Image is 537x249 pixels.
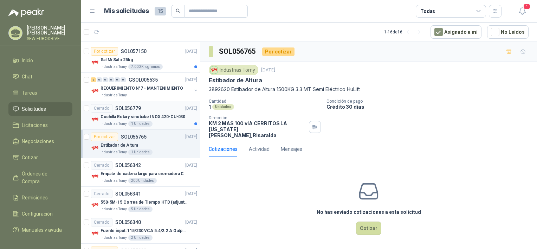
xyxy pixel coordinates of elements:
[91,58,99,67] img: Company Logo
[8,207,72,221] a: Configuración
[431,25,481,39] button: Asignado a mi
[128,121,153,127] div: 1 Unidades
[101,121,127,127] p: Industrias Tomy
[115,220,141,225] p: SOL056340
[209,99,321,104] p: Cantidad
[262,47,295,56] div: Por cotizar
[326,104,535,110] p: Crédito 30 días
[91,190,112,198] div: Cerrado
[91,172,99,181] img: Company Logo
[22,73,32,81] span: Chat
[97,77,102,82] div: 0
[356,222,381,235] button: Cotizar
[101,85,183,92] p: REQUERIMIENTO N°7 - MANTENIMIENTO
[81,215,200,244] a: CerradoSOL056340[DATE] Company LogoFuente input :115/230 VCA 5.4/2.2 A Output: 24 VDC 10 A 47-63 ...
[8,191,72,204] a: Remisiones
[185,48,197,55] p: [DATE]
[249,145,270,153] div: Actividad
[209,145,238,153] div: Cotizaciones
[219,46,257,57] h3: SOL056765
[91,229,99,238] img: Company Logo
[8,223,72,237] a: Manuales y ayuda
[185,162,197,169] p: [DATE]
[176,8,181,13] span: search
[22,57,33,64] span: Inicio
[91,87,99,95] img: Company Logo
[104,6,149,16] h1: Mis solicitudes
[8,135,72,148] a: Negociaciones
[8,167,72,188] a: Órdenes de Compra
[185,77,197,83] p: [DATE]
[91,76,199,98] a: 2 0 0 0 0 0 GSOL005535[DATE] Company LogoREQUERIMIENTO N°7 - MANTENIMIENTOIndustrias Tomy
[487,25,529,39] button: No Leídos
[101,57,133,63] p: Sal Mi Sal x 25kg
[209,120,306,138] p: KM 2 MAS 100 vIA CERRITOS LA [US_STATE] [PERSON_NAME] , Risaralda
[185,134,197,140] p: [DATE]
[91,77,96,82] div: 2
[115,191,141,196] p: SOL056341
[101,199,188,206] p: 550-5M-15 Correa de Tiempo HTD (adjuntar ficha y /o imagenes)
[22,105,46,113] span: Solicitudes
[121,77,126,82] div: 0
[101,206,127,212] p: Industrias Tomy
[516,5,529,18] button: 1
[22,154,38,161] span: Cotizar
[22,226,62,234] span: Manuales y ayuda
[8,8,44,17] img: Logo peakr
[209,115,306,120] p: Dirección
[326,99,535,104] p: Condición de pago
[121,134,147,139] p: SOL056765
[8,54,72,67] a: Inicio
[81,187,200,215] a: CerradoSOL056341[DATE] Company Logo550-5M-15 Correa de Tiempo HTD (adjuntar ficha y /o imagenes)I...
[91,218,112,226] div: Cerrado
[8,86,72,100] a: Tareas
[129,77,158,82] p: GSOL005535
[101,142,138,149] p: Estibador de Altura
[281,145,302,153] div: Mensajes
[261,67,275,74] p: [DATE]
[81,158,200,187] a: CerradoSOL056342[DATE] Company LogoEmpate de cadena largo para cremadora CIndustrias Tomy200 Unid...
[81,44,200,73] a: Por cotizarSOL057150[DATE] Company LogoSal Mi Sal x 25kgIndustrias Tomy7.000 Kilogramos
[101,64,127,70] p: Industrias Tomy
[22,194,48,202] span: Remisiones
[91,47,118,56] div: Por cotizar
[115,106,141,111] p: SOL056779
[101,171,184,177] p: Empate de cadena largo para cremadora C
[115,77,120,82] div: 0
[22,170,66,185] span: Órdenes de Compra
[128,206,153,212] div: 5 Unidades
[155,7,166,15] span: 15
[22,89,37,97] span: Tareas
[101,228,188,234] p: Fuente input :115/230 VCA 5.4/2.2 A Output: 24 VDC 10 A 47-63 Hz
[101,178,127,184] p: Industrias Tomy
[103,77,108,82] div: 0
[8,119,72,132] a: Licitaciones
[8,70,72,83] a: Chat
[420,7,435,15] div: Todas
[91,144,99,152] img: Company Logo
[121,49,147,54] p: SOL057150
[91,104,112,113] div: Cerrado
[91,115,99,124] img: Company Logo
[210,66,218,74] img: Company Logo
[8,151,72,164] a: Cotizar
[115,163,141,168] p: SOL056342
[27,25,72,35] p: [PERSON_NAME] [PERSON_NAME]
[209,77,262,84] p: Estibador de Altura
[209,65,258,75] div: Industrias Tomy
[128,235,153,241] div: 2 Unidades
[101,114,185,120] p: Cuchilla Rotary sinobake INOX 420-CU-030
[101,149,127,155] p: Industrias Tomy
[128,64,163,70] div: 7.000 Kilogramos
[317,208,421,216] h3: No has enviado cotizaciones a esta solicitud
[91,201,99,209] img: Company Logo
[185,191,197,197] p: [DATE]
[209,104,211,110] p: 1
[128,149,153,155] div: 1 Unidades
[384,26,425,38] div: 1 - 16 de 16
[109,77,114,82] div: 0
[185,219,197,226] p: [DATE]
[101,92,127,98] p: Industrias Tomy
[209,85,529,93] p: 3892620 Estibador de Altura 1500KG 3.3 MT Semi Eléctrico HuLift
[8,102,72,116] a: Solicitudes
